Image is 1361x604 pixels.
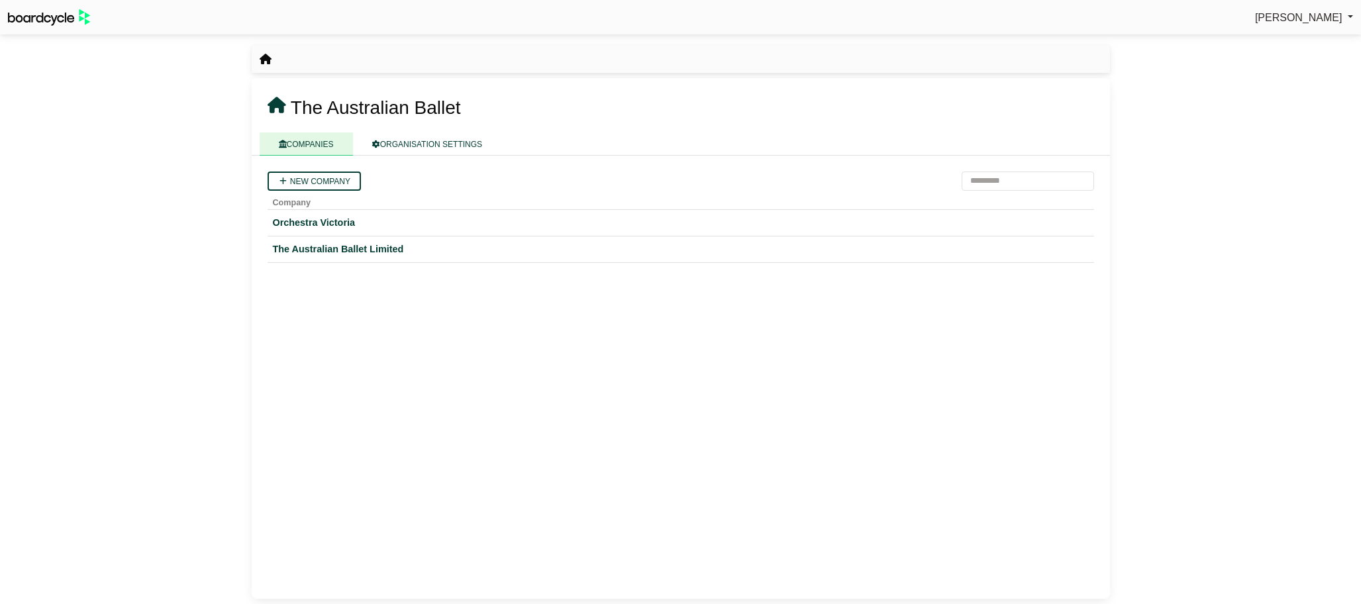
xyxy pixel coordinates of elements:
[1255,12,1342,23] span: [PERSON_NAME]
[291,97,461,118] span: The Australian Ballet
[268,191,1094,210] th: Company
[8,9,90,26] img: BoardcycleBlackGreen-aaafeed430059cb809a45853b8cf6d952af9d84e6e89e1f1685b34bfd5cb7d64.svg
[260,132,353,156] a: COMPANIES
[260,51,272,68] nav: breadcrumb
[273,242,1089,257] a: The Australian Ballet Limited
[268,172,361,191] a: New company
[273,215,1089,230] a: Orchestra Victoria
[1255,9,1353,26] a: [PERSON_NAME]
[353,132,501,156] a: ORGANISATION SETTINGS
